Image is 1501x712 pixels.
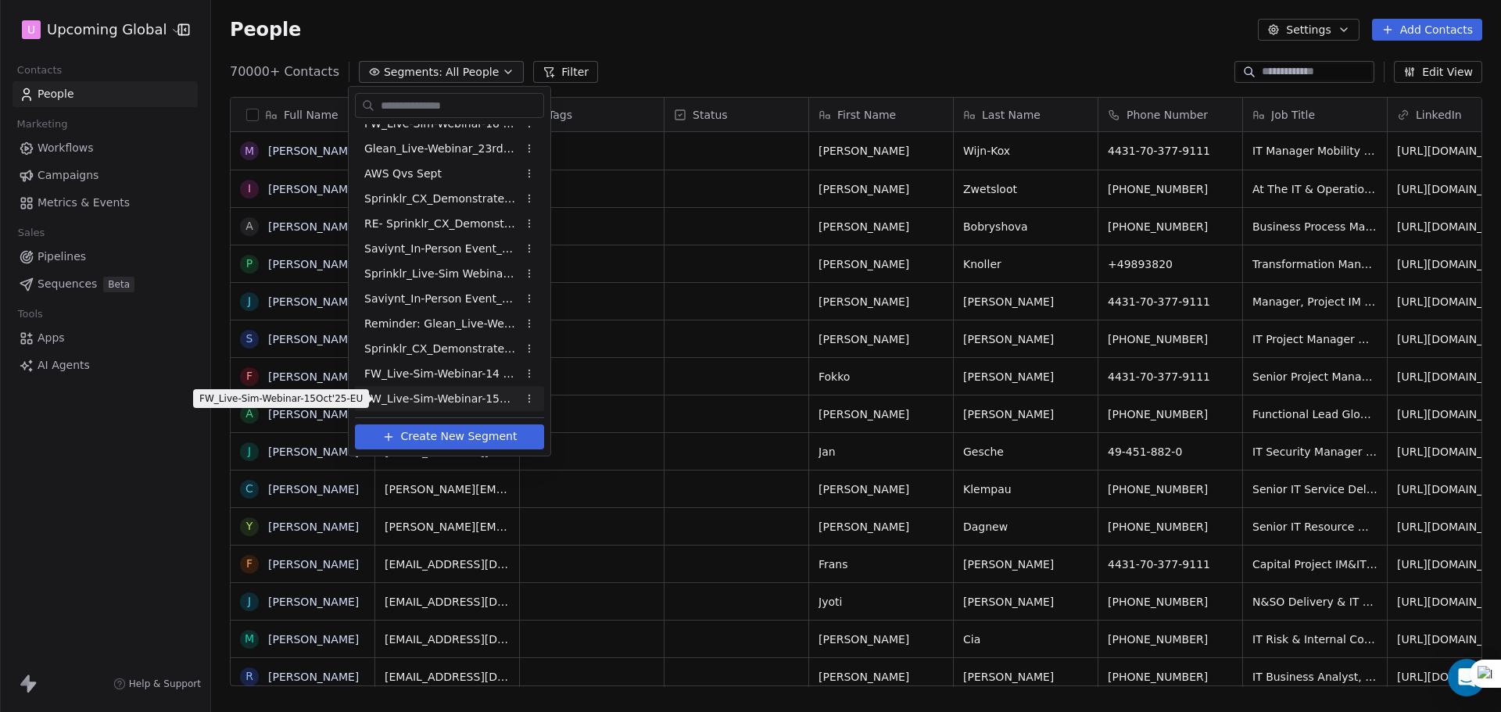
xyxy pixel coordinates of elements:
span: Saviynt_In-Person Event_Sept & [DATE] ([GEOGRAPHIC_DATA]) [364,291,518,307]
button: Create New Segment [355,424,544,449]
span: Sprinklr_Live-Sim Webinar_[DATE] [364,266,518,282]
span: Create New Segment [401,428,518,445]
span: Sprinklr_CX_Demonstrate_Reg_Drive_[DATE] [364,191,518,207]
span: Saviynt_In-Person Event_Sept & [DATE] ([GEOGRAPHIC_DATA]) [364,241,518,257]
span: RE- Sprinklr_CX_Demonstrate_Reg_Drive_[DATE] [364,216,518,232]
span: FW_Live-Sim-Webinar-15Oct'25-EU [364,391,518,407]
span: Glean_Live-Webinar_23rdSept'25 [364,141,518,157]
p: FW_Live-Sim-Webinar-15Oct'25-EU [199,392,363,405]
span: Reminder: Glean_Live-Webinar_23rdSept'25 [364,316,518,332]
span: AWS Qvs Sept [364,166,442,182]
span: FW_Live-Sim-Webinar-14 Oct'25-NA [364,366,518,382]
span: Sprinklr_CX_Demonstrate_Reg_Drive_[DATE] [364,341,518,357]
